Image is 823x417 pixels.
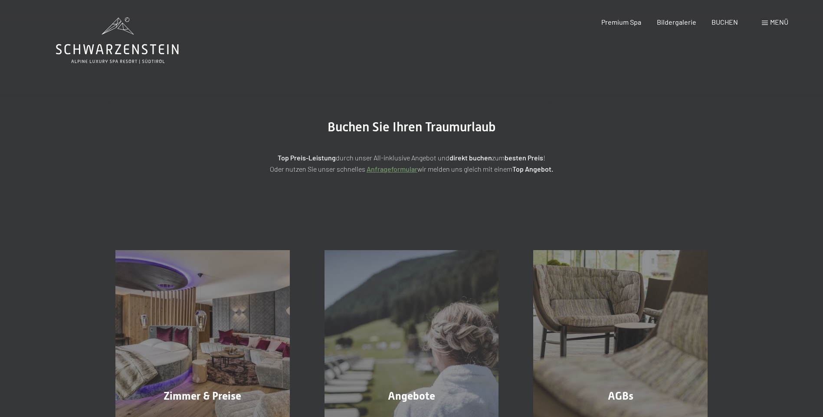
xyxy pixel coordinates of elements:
a: BUCHEN [712,18,738,26]
strong: Top Angebot. [512,165,553,173]
span: Zimmer & Preise [164,390,241,402]
a: Bildergalerie [657,18,696,26]
strong: besten Preis [505,153,543,162]
span: Menü [770,18,788,26]
a: Anfrageformular [367,165,417,173]
p: durch unser All-inklusive Angebot und zum ! Oder nutzen Sie unser schnelles wir melden uns gleich... [195,152,629,174]
span: Angebote [388,390,435,402]
strong: direkt buchen [449,153,492,162]
a: Premium Spa [601,18,641,26]
span: Buchen Sie Ihren Traumurlaub [328,119,496,134]
span: AGBs [608,390,633,402]
strong: Top Preis-Leistung [278,153,336,162]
